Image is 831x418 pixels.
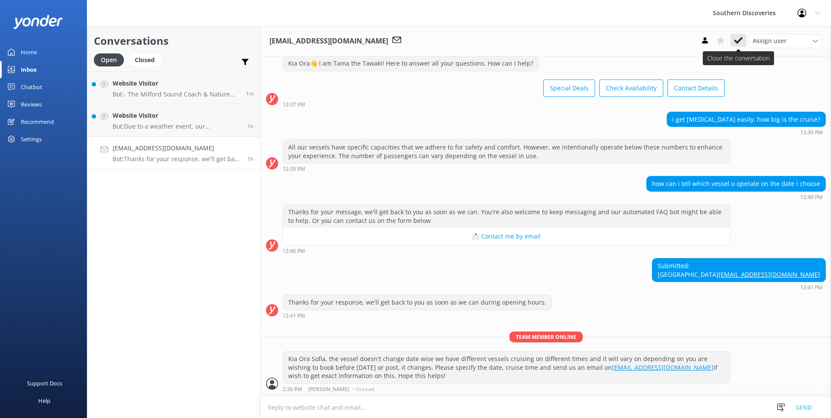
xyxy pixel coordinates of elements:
[283,248,730,254] div: Aug 30 2025 12:40pm (UTC +12:00) Pacific/Auckland
[647,176,825,191] div: how can i tell which vessel u operate on the date i choose
[21,78,42,96] div: Chatbot
[128,53,161,66] div: Closed
[21,61,37,78] div: Inbox
[283,386,730,392] div: Aug 30 2025 02:39pm (UTC +12:00) Pacific/Auckland
[21,113,54,130] div: Recommend
[247,123,254,130] span: Aug 30 2025 01:16pm (UTC +12:00) Pacific/Auckland
[652,284,826,290] div: Aug 30 2025 12:41pm (UTC +12:00) Pacific/Auckland
[652,259,825,282] div: Submitted: [GEOGRAPHIC_DATA]
[800,130,823,135] strong: 12:39 PM
[352,387,374,392] span: • Unread
[113,123,241,130] p: Bot: Due to a weather event, our [GEOGRAPHIC_DATA] has sustained some damage, and we do not have ...
[113,111,241,120] h4: Website Visitor
[283,312,552,318] div: Aug 30 2025 12:41pm (UTC +12:00) Pacific/Auckland
[283,140,730,163] div: All our vessels have specific capacities that we adhere to for safety and comfort. However, we in...
[87,72,260,104] a: Website VisitorBot:- The Milford Sound Coach & Nature Cruise is a day trip lasting 12.5 hours whe...
[753,36,787,46] span: Assign user
[94,55,128,64] a: Open
[113,143,241,153] h4: [EMAIL_ADDRESS][DOMAIN_NAME]
[667,129,826,135] div: Aug 30 2025 12:39pm (UTC +12:00) Pacific/Auckland
[87,104,260,137] a: Website VisitorBot:Due to a weather event, our [GEOGRAPHIC_DATA] has sustained some damage, and w...
[646,194,826,200] div: Aug 30 2025 12:40pm (UTC +12:00) Pacific/Auckland
[94,53,124,66] div: Open
[87,137,260,169] a: [EMAIL_ADDRESS][DOMAIN_NAME]Bot:Thanks for your response, we'll get back to you as soon as we can...
[13,15,63,29] img: yonder-white-logo.png
[21,43,37,61] div: Home
[269,36,388,47] h3: [EMAIL_ADDRESS][DOMAIN_NAME]
[38,392,50,409] div: Help
[667,112,825,127] div: i get [MEDICAL_DATA] easily, how big is the cruise?
[283,387,302,392] strong: 2:39 PM
[27,375,62,392] div: Support Docs
[800,195,823,200] strong: 12:40 PM
[800,285,823,290] strong: 12:41 PM
[283,166,305,172] strong: 12:39 PM
[283,102,305,107] strong: 12:37 PM
[21,130,42,148] div: Settings
[283,313,305,318] strong: 12:41 PM
[308,387,349,392] span: [PERSON_NAME]
[718,270,820,279] a: [EMAIL_ADDRESS][DOMAIN_NAME]
[94,33,254,49] h2: Conversations
[283,56,538,71] div: Kia Ora👋 I am Tama the Tawaki! Here to answer all your questions. How can I help?
[543,80,595,97] button: Special Deals
[113,79,239,88] h4: Website Visitor
[283,166,730,172] div: Aug 30 2025 12:39pm (UTC +12:00) Pacific/Auckland
[128,55,166,64] a: Closed
[283,228,730,245] button: 📩 Contact me by email
[612,363,714,372] a: [EMAIL_ADDRESS][DOMAIN_NAME]
[113,155,241,163] p: Bot: Thanks for your response, we'll get back to you as soon as we can during opening hours.
[283,352,730,383] div: Kia Ora Sofia, the vessel doesn't change date wise we have different vessels cruising on differen...
[283,101,725,107] div: Aug 30 2025 12:37pm (UTC +12:00) Pacific/Auckland
[509,332,583,342] span: Team member online
[283,295,552,310] div: Thanks for your response, we'll get back to you as soon as we can during opening hours.
[113,90,239,98] p: Bot: - The Milford Sound Coach & Nature Cruise is a day trip lasting 12.5 hours when departing fr...
[599,80,663,97] button: Check Availability
[283,205,730,228] div: Thanks for your message, we'll get back to you as soon as we can. You're also welcome to keep mes...
[748,34,822,48] div: Assign User
[21,96,42,113] div: Reviews
[246,90,254,97] span: Aug 30 2025 02:37pm (UTC +12:00) Pacific/Auckland
[283,249,305,254] strong: 12:40 PM
[247,155,254,163] span: Aug 30 2025 12:41pm (UTC +12:00) Pacific/Auckland
[668,80,725,97] button: Contact Details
